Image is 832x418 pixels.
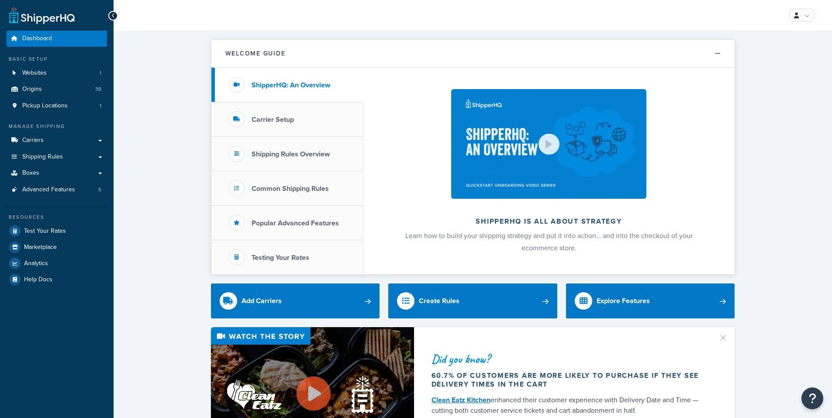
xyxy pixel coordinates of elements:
[7,65,107,81] li: Websites
[7,149,107,165] a: Shipping Rules
[24,244,57,251] span: Marketplace
[451,89,646,199] img: ShipperHQ is all about strategy
[100,102,101,110] span: 1
[22,186,75,193] span: Advanced Features
[252,254,309,262] h3: Testing Your Rates
[24,228,66,235] span: Test Your Rates
[22,169,39,177] span: Boxes
[432,353,708,365] div: Did you know?
[405,231,693,253] span: Learn how to build your shipping strategy and put it into action… and into the checkout of your e...
[7,81,107,97] li: Origins
[252,81,330,89] h3: ShipperHQ: An Overview
[566,283,735,318] a: Explore Features
[7,214,107,221] div: Resources
[22,69,47,77] span: Websites
[597,295,650,307] div: Explore Features
[100,69,101,77] span: 1
[24,276,52,283] span: Help Docs
[432,395,708,416] div: enhanced their customer experience with Delivery Date and Time — cutting both customer service ti...
[24,260,48,267] span: Analytics
[211,40,735,68] button: Welcome Guide
[7,123,107,130] div: Manage Shipping
[7,223,107,239] a: Test Your Rates
[7,165,107,181] a: Boxes
[22,35,52,42] span: Dashboard
[7,65,107,81] a: Websites1
[22,153,63,161] span: Shipping Rules
[7,239,107,255] a: Marketplace
[387,218,711,225] h2: ShipperHQ is all about strategy
[7,98,107,114] li: Pickup Locations
[22,137,44,144] span: Carriers
[252,219,339,227] h3: Popular Advanced Features
[7,272,107,287] a: Help Docs
[7,182,107,198] li: Advanced Features
[95,86,101,93] span: 38
[7,132,107,149] a: Carriers
[7,81,107,97] a: Origins38
[7,31,107,47] a: Dashboard
[252,116,294,124] h3: Carrier Setup
[432,395,490,405] a: Clean Eatz Kitchen
[211,283,380,318] a: Add Carriers
[7,256,107,271] a: Analytics
[98,186,101,193] span: 5
[801,387,823,409] button: Open Resource Center
[7,182,107,198] a: Advanced Features5
[242,295,282,307] div: Add Carriers
[7,55,107,63] div: Basic Setup
[225,50,286,57] h2: Welcome Guide
[7,98,107,114] a: Pickup Locations1
[252,150,330,158] h3: Shipping Rules Overview
[22,102,68,110] span: Pickup Locations
[419,295,459,307] div: Create Rules
[388,283,557,318] a: Create Rules
[252,185,329,193] h3: Common Shipping Rules
[22,86,42,93] span: Origins
[432,371,708,389] div: 60.7% of customers are more likely to purchase if they see delivery times in the cart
